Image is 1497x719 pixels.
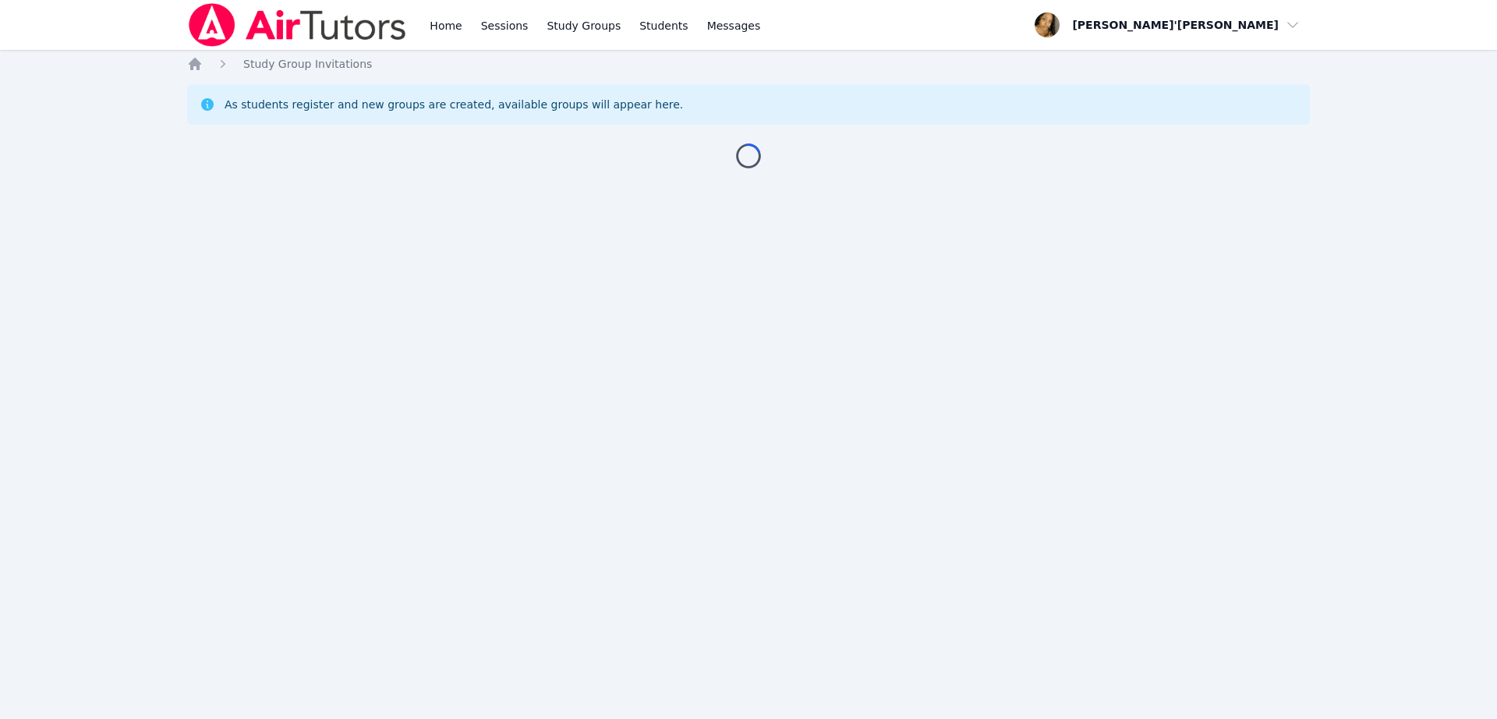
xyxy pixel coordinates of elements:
img: Air Tutors [187,3,408,47]
div: As students register and new groups are created, available groups will appear here. [225,97,683,112]
a: Study Group Invitations [243,56,372,72]
span: Messages [707,18,761,34]
span: Study Group Invitations [243,58,372,70]
nav: Breadcrumb [187,56,1310,72]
